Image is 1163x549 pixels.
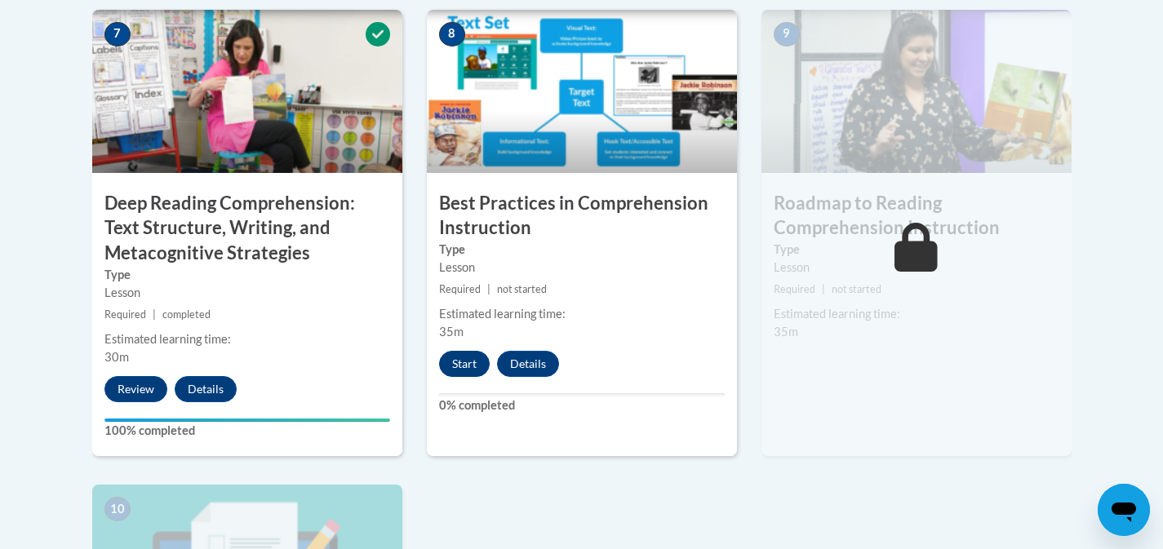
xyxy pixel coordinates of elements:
span: | [822,283,825,295]
span: 7 [104,22,131,46]
h3: Roadmap to Reading Comprehension Instruction [761,191,1072,241]
button: Details [175,376,237,402]
img: Course Image [761,10,1072,173]
span: 9 [774,22,800,46]
span: | [153,308,156,321]
span: not started [832,283,881,295]
button: Review [104,376,167,402]
span: 35m [439,325,464,339]
div: Your progress [104,418,390,422]
h3: Best Practices in Comprehension Instruction [427,191,737,241]
span: Required [774,283,815,295]
label: 100% completed [104,422,390,440]
div: Estimated learning time: [439,305,725,323]
span: not started [497,283,547,295]
button: Details [497,351,559,377]
span: | [487,283,491,295]
label: 0% completed [439,396,725,414]
button: Start [439,351,490,377]
span: 30m [104,350,129,364]
span: completed [162,308,211,321]
label: Type [104,266,390,284]
div: Estimated learning time: [104,330,390,348]
span: Required [104,308,146,321]
span: 35m [774,325,798,339]
iframe: Button to launch messaging window [1098,484,1150,536]
div: Lesson [774,259,1059,277]
label: Type [774,241,1059,259]
span: 8 [439,22,465,46]
img: Course Image [427,10,737,173]
span: Required [439,283,481,295]
label: Type [439,241,725,259]
img: Course Image [92,10,402,173]
div: Lesson [439,259,725,277]
div: Lesson [104,284,390,302]
h3: Deep Reading Comprehension: Text Structure, Writing, and Metacognitive Strategies [92,191,402,266]
span: 10 [104,497,131,521]
div: Estimated learning time: [774,305,1059,323]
